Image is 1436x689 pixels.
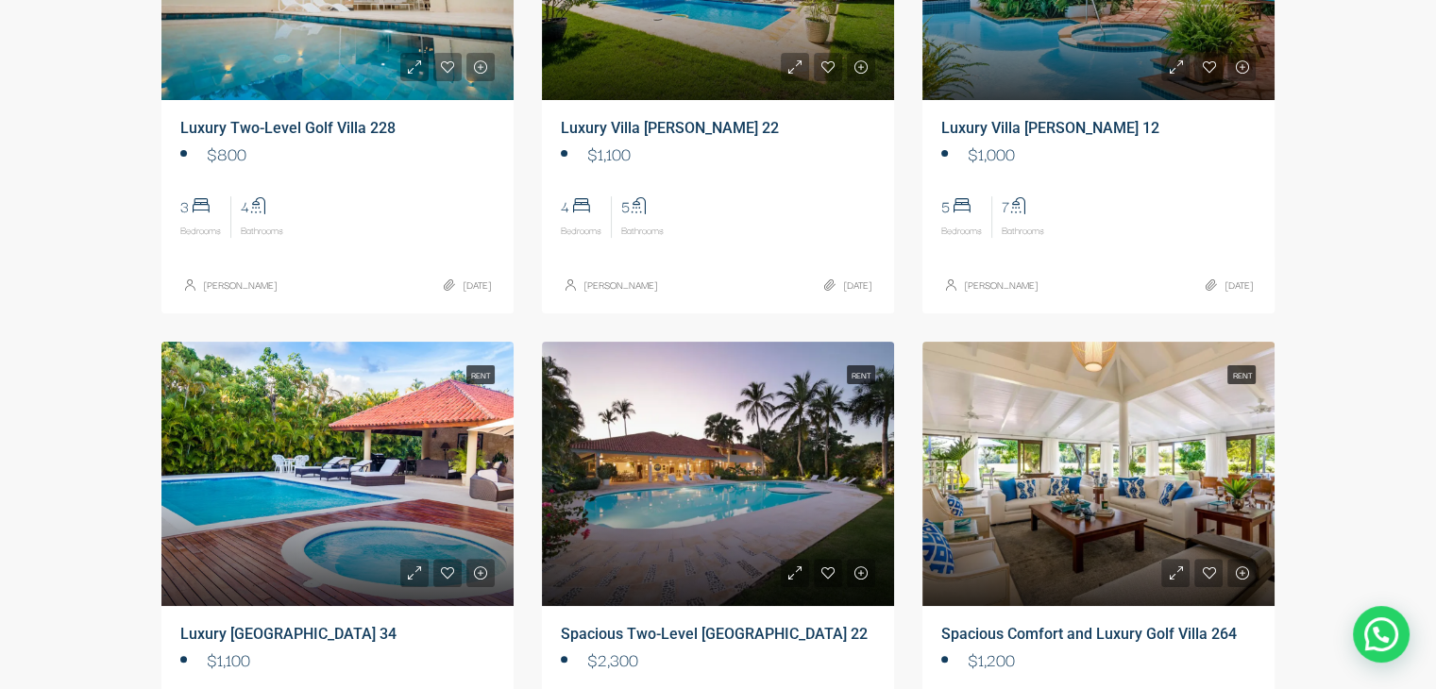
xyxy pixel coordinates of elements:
a: Luxury Villa [PERSON_NAME] 12 [941,119,1159,137]
div: [DATE] [444,271,491,299]
li: Bathrooms [992,196,1054,238]
span: 5 [941,196,982,213]
a: [PERSON_NAME] [204,271,277,299]
li: $1,100 [561,140,875,168]
span: 7 [1002,196,1044,213]
span: 4 [561,196,601,213]
li: Bathrooms [612,196,673,238]
li: Bathrooms [231,196,293,238]
li: $1,200 [941,646,1256,674]
a: Spacious Two-Level [GEOGRAPHIC_DATA] 22 [561,625,868,643]
li: $800 [180,140,495,168]
span: 5 [621,196,664,213]
li: Bedrooms [941,196,992,238]
a: Luxury Two-Level Golf Villa 228 [180,119,396,137]
li: Bedrooms [561,196,612,238]
span: 3 [180,196,221,213]
a: Luxury Villa [PERSON_NAME] 22 [561,119,779,137]
a: Luxury [GEOGRAPHIC_DATA] 34 [180,625,397,643]
li: $1,100 [180,646,495,674]
a: [PERSON_NAME] [584,271,657,299]
a: Spacious Comfort and Luxury Golf Villa 264 [941,625,1237,643]
li: Bedrooms [180,196,231,238]
span: 4 [241,196,283,213]
div: [DATE] [824,271,871,299]
a: [PERSON_NAME] [965,271,1038,299]
li: $1,000 [941,140,1256,168]
li: $2,300 [561,646,875,674]
div: [DATE] [1205,271,1252,299]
